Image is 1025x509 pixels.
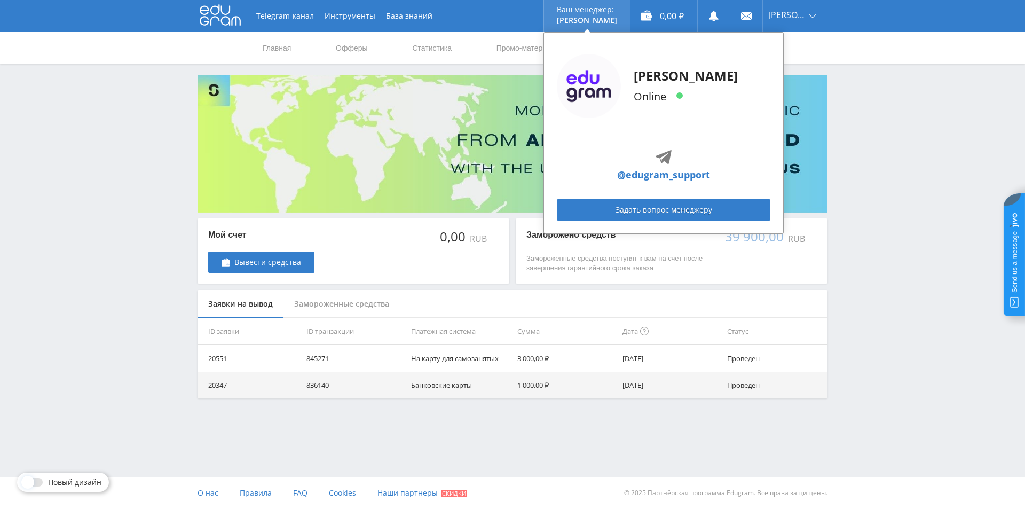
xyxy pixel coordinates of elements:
td: 1 000,00 ₽ [513,372,618,398]
td: Банковские карты [407,372,513,398]
th: Дата [618,318,723,345]
a: Промо-материалы [495,32,562,64]
a: @edugram_support [617,168,710,182]
span: Наши партнеры [377,488,438,498]
span: Cookies [329,488,356,498]
div: RUB [786,234,806,244]
a: FAQ [293,477,307,509]
div: Заявки на вывод [198,290,283,318]
span: Скидки [441,490,467,497]
p: Мой счет [208,229,314,241]
p: Online [634,89,738,105]
div: RUB [468,234,488,244]
a: Наши партнеры Скидки [377,477,467,509]
td: Проведен [723,345,827,372]
a: Задать вопрос менеджеру [557,199,770,221]
th: Статус [723,318,827,345]
td: 20551 [198,345,302,372]
p: [PERSON_NAME] [634,67,738,84]
td: [DATE] [618,345,723,372]
span: Новый дизайн [48,478,101,487]
td: Проведен [723,372,827,398]
div: 39 900,00 [724,229,786,244]
p: Заморожено средств [526,229,713,241]
p: [PERSON_NAME] [557,16,617,25]
a: Cookies [329,477,356,509]
span: О нас [198,488,218,498]
span: FAQ [293,488,307,498]
a: О нас [198,477,218,509]
td: 3 000,00 ₽ [513,345,618,372]
a: Вывести средства [208,252,314,273]
img: edugram_logo.png [557,54,621,118]
th: Сумма [513,318,618,345]
span: Вывести средства [234,258,301,267]
td: 836140 [302,372,407,398]
a: Правила [240,477,272,509]
th: Платежная система [407,318,513,345]
a: Офферы [335,32,369,64]
th: ID заявки [198,318,302,345]
th: ID транзакции [302,318,407,345]
span: [PERSON_NAME] [768,11,806,19]
span: Правила [240,488,272,498]
p: Ваш менеджер: [557,5,617,14]
div: Замороженные средства [283,290,400,318]
a: Статистика [411,32,453,64]
td: 845271 [302,345,407,372]
p: Замороженные средства поступят к вам на счет после завершения гарантийного срока заказа [526,254,713,273]
div: 0,00 [439,229,468,244]
td: На карту для самозанятых [407,345,513,372]
td: [DATE] [618,372,723,398]
div: © 2025 Партнёрская программа Edugram. Все права защищены. [518,477,827,509]
a: Главная [262,32,292,64]
img: Banner [198,75,827,213]
td: 20347 [198,372,302,398]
